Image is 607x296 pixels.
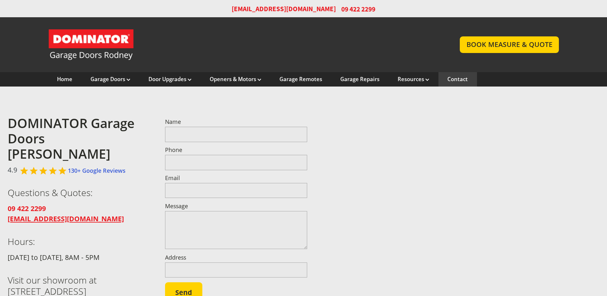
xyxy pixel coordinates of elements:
[165,255,307,261] label: Address
[8,214,124,223] a: [EMAIL_ADDRESS][DOMAIN_NAME]
[8,236,150,247] h3: Hours:
[8,204,46,213] a: 09 422 2299
[20,166,68,175] div: Rated 4.9 out of 5,
[8,204,46,213] strong: 09 422 2299
[460,36,559,53] a: BOOK MEASURE & QUOTE
[232,4,336,14] a: [EMAIL_ADDRESS][DOMAIN_NAME]
[210,76,261,83] a: Openers & Motors
[8,187,150,198] h3: Questions & Quotes:
[279,76,322,83] a: Garage Remotes
[148,76,191,83] a: Door Upgrades
[57,76,72,83] a: Home
[68,167,126,174] a: 130+ Google Reviews
[165,147,307,153] label: Phone
[90,76,130,83] a: Garage Doors
[447,76,468,83] a: Contact
[48,29,447,61] a: Garage Door and Secure Access Solutions homepage
[341,4,375,14] span: 09 422 2299
[398,76,429,83] a: Resources
[340,76,379,83] a: Garage Repairs
[165,203,307,209] label: Message
[8,252,150,262] p: [DATE] to [DATE], 8AM - 5PM
[8,116,150,162] h2: DOMINATOR Garage Doors [PERSON_NAME]
[165,119,307,125] label: Name
[8,165,17,175] span: 4.9
[165,175,307,181] label: Email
